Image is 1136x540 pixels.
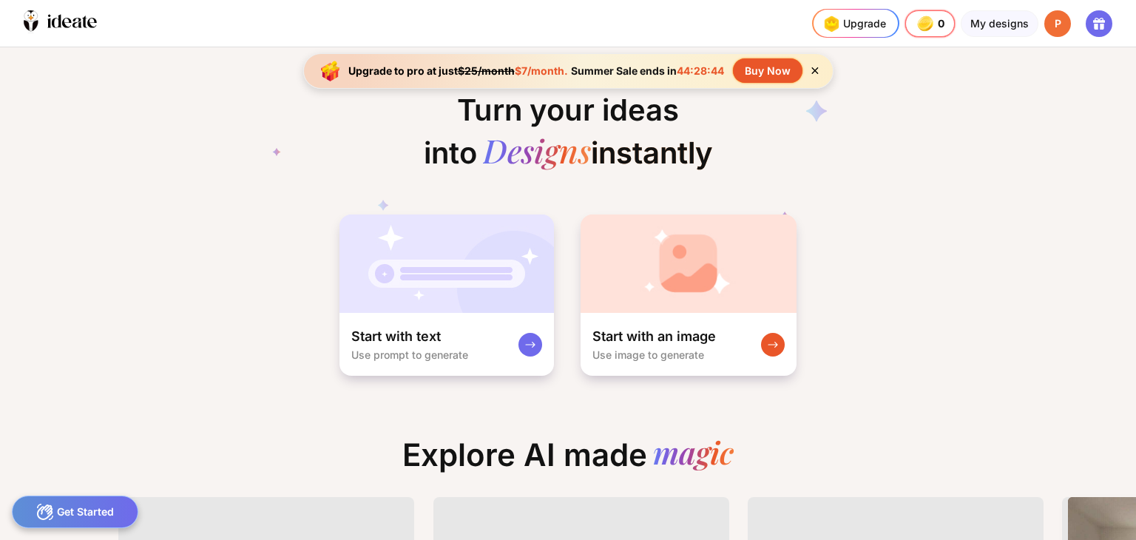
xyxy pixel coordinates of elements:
[351,328,441,345] div: Start with text
[581,215,797,313] img: startWithImageCardBg.jpg
[677,64,724,77] span: 44:28:44
[819,12,886,36] div: Upgrade
[1044,10,1071,37] div: P
[316,56,345,86] img: upgrade-banner-new-year-icon.gif
[12,496,138,528] div: Get Started
[351,348,468,361] div: Use prompt to generate
[653,436,734,473] div: magic
[348,64,568,77] div: Upgrade to pro at just
[592,348,704,361] div: Use image to generate
[961,10,1038,37] div: My designs
[733,58,802,83] div: Buy Now
[938,18,946,30] span: 0
[339,215,554,313] img: startWithTextCardBg.jpg
[592,328,716,345] div: Start with an image
[458,64,515,77] span: $25/month
[390,436,745,485] div: Explore AI made
[819,12,843,36] img: upgrade-nav-btn-icon.gif
[568,64,727,77] div: Summer Sale ends in
[515,64,568,77] span: $7/month.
